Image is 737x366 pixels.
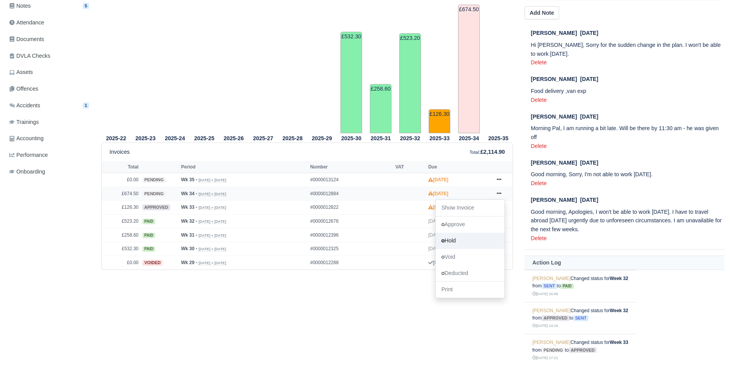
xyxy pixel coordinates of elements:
strong: Wk 35 - [181,177,197,182]
td: £258.60 [370,84,392,133]
span: voided [142,260,162,266]
span: Offences [9,84,38,93]
span: sent [573,315,588,321]
td: £532.30 [340,32,362,133]
a: Void [436,249,504,265]
strong: [DATE] [428,191,448,196]
span: pending [142,191,166,197]
strong: Wk 29 - [181,260,197,265]
th: 2025-22 [101,134,131,143]
span: Accounting [9,134,44,143]
a: Accidents 1 [6,98,92,113]
small: [DATE] 16:06 [532,292,558,296]
small: Total [470,150,479,155]
th: 2025-30 [337,134,366,143]
td: £532.30 [102,242,140,256]
a: Hold [436,232,504,249]
span: sent [542,283,557,289]
td: £523.20 [102,215,140,229]
strong: Wk 34 - [181,191,197,196]
small: [DATE] 14:16 [532,323,558,328]
span: pending [142,177,166,183]
th: 2025-34 [454,134,484,143]
span: [PERSON_NAME] [531,76,577,82]
strong: [DATE] [428,177,448,182]
span: Assets [9,68,33,77]
span: paid [142,246,155,252]
div: [DATE] [531,75,725,84]
td: #0000012288 [308,256,393,270]
a: Delete [531,235,547,241]
span: [DATE] [428,246,443,251]
td: #0000013124 [308,173,393,187]
td: £0.00 [102,173,140,187]
th: Action Log [525,256,725,270]
td: #0000012676 [308,215,393,229]
th: 2025-28 [278,134,307,143]
p: Good morning, Apologies, I won't be able to work [DATE]. I have to travel abroad [DATE] urgently ... [531,208,725,234]
strong: Wk 31 - [181,232,197,238]
td: £523.20 [399,33,421,133]
a: [PERSON_NAME] [532,276,571,281]
span: [PERSON_NAME] [531,113,577,120]
a: Offences [6,81,92,96]
div: [DATE] [531,29,725,38]
small: [DATE] » [DATE] [198,247,226,251]
div: Chat Widget [598,276,737,366]
a: Trainings [6,115,92,130]
small: [DATE] » [DATE] [198,205,226,210]
a: DVLA Checks [6,48,92,64]
span: paid [142,233,155,238]
th: VAT [393,161,426,173]
strong: £2,114.90 [481,149,505,155]
span: approved [569,347,597,353]
td: #0000012396 [308,228,393,242]
small: [DATE] » [DATE] [198,178,226,182]
td: £126.30 [429,109,450,133]
th: Period [179,161,308,173]
a: Show Invoice [436,200,504,216]
th: Number [308,161,393,173]
strong: Wk 32 - [181,218,197,224]
span: Documents [9,35,44,44]
a: Delete [531,180,547,186]
small: [DATE] » [DATE] [198,192,226,196]
a: Deducted [436,265,504,281]
td: Changed status for from to [525,270,636,302]
span: DVLA Checks [9,52,50,60]
a: Print [436,282,504,298]
p: Food delivery ,van exp [531,87,725,96]
td: #0000012822 [308,201,393,215]
th: Total [102,161,140,173]
p: Hi [PERSON_NAME], Sorry for the sudden change in the plan. I won't be able to work [DATE]. [531,41,725,58]
a: [PERSON_NAME] [532,308,571,313]
div: [DATE] [531,112,725,121]
th: 2025-32 [395,134,425,143]
td: Changed status for from to [525,302,636,334]
strong: [DATE] [428,260,448,265]
td: £126.30 [102,201,140,215]
span: Notes [9,2,31,10]
td: £674.50 [102,187,140,201]
span: Attendance [9,18,44,27]
th: 2025-33 [425,134,454,143]
a: Delete [531,143,547,149]
span: [DATE] [428,232,443,238]
span: approved [542,315,569,321]
a: Onboarding [6,164,92,179]
span: [PERSON_NAME] [531,160,577,166]
a: [PERSON_NAME] [532,340,571,345]
strong: Wk 33 - [181,204,197,210]
a: Delete [531,59,547,65]
a: Performance [6,148,92,163]
span: [DATE] [428,218,443,224]
span: Accidents [9,101,40,110]
span: paid [142,219,155,224]
div: : [470,148,505,156]
span: Performance [9,151,48,160]
strong: Wk 30 - [181,246,197,251]
th: 2025-35 [484,134,513,143]
small: [DATE] » [DATE] [198,261,226,265]
small: [DATE] » [DATE] [198,233,226,238]
small: [DATE] 17:21 [532,356,558,360]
